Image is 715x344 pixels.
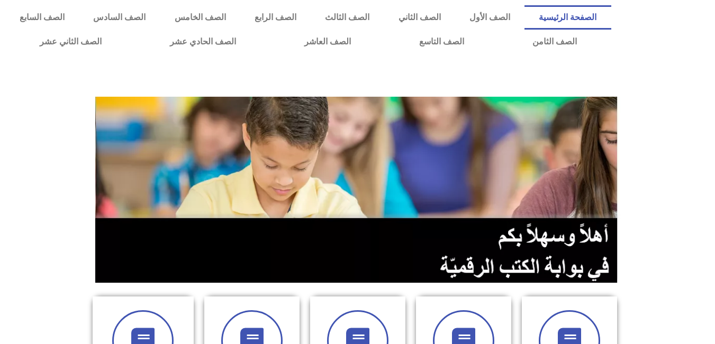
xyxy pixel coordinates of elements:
a: الصف الرابع [240,5,311,30]
a: الصف الثالث [311,5,384,30]
a: الصف السادس [79,5,160,30]
a: الصف الثامن [498,30,611,54]
a: الصف الثاني عشر [5,30,135,54]
a: الصفحة الرئيسية [524,5,611,30]
a: الصف الخامس [160,5,240,30]
a: الصف السابع [5,5,79,30]
a: الصف التاسع [385,30,498,54]
a: الصف الأول [455,5,524,30]
a: الصف الثاني [384,5,455,30]
a: الصف العاشر [270,30,385,54]
a: الصف الحادي عشر [135,30,270,54]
